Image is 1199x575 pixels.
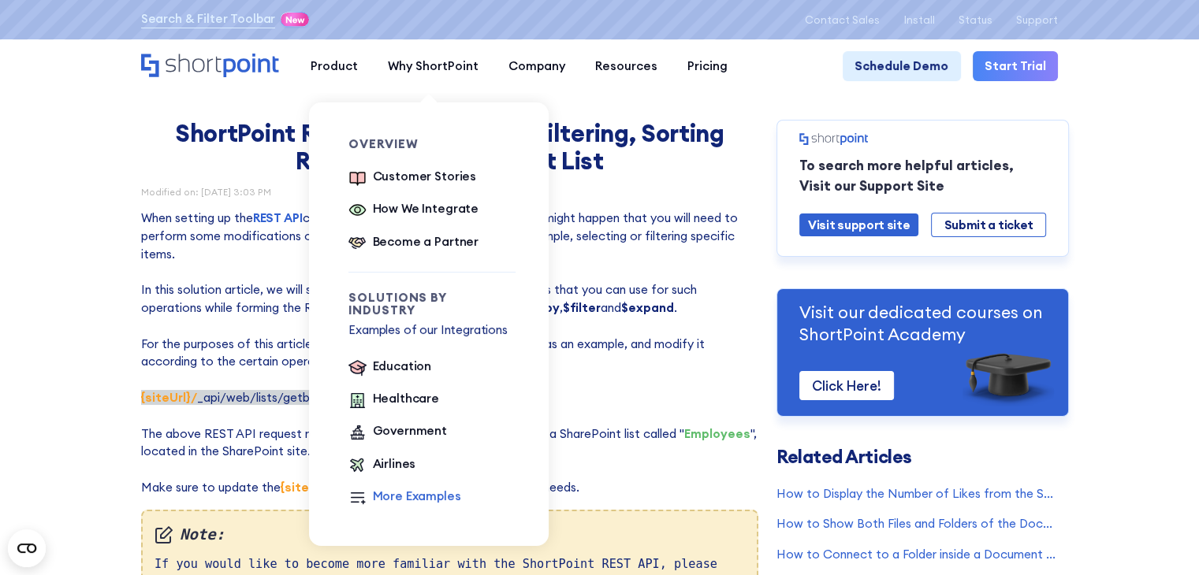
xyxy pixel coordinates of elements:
h1: ShortPoint REST API: Selecting, Filtering, Sorting Results in a SharePoint List [154,120,745,176]
a: Company [493,51,580,81]
strong: $orderby [505,300,560,315]
div: More Examples [373,488,461,506]
a: Start Trial [973,51,1058,81]
p: Visit our dedicated courses on ShortPoint Academy [799,302,1046,345]
div: Overview [348,138,516,150]
span: ‍ _api/web/lists/getbytitle(' ')/items [141,390,454,405]
a: Customer Stories [348,168,476,188]
a: Airlines [348,455,415,476]
iframe: Chat Widget [1120,499,1199,575]
div: Pricing [687,57,728,76]
a: More Examples [348,488,460,508]
div: Resources [595,57,657,76]
div: Airlines [373,455,416,473]
a: Pricing [672,51,743,81]
a: Install [903,14,934,26]
div: Solutions by Industry [348,291,516,315]
a: How We Integrate [348,200,478,221]
a: Resources [580,51,672,81]
strong: $expand [621,300,674,315]
strong: $filter [563,300,601,315]
strong: {siteUrl}/ [141,390,197,405]
a: Product [296,51,373,81]
a: Click Here! [799,371,894,400]
div: Become a Partner [373,233,479,251]
a: Contact Sales [805,14,880,26]
div: How We Integrate [373,200,479,218]
a: Support [1016,14,1058,26]
em: Note: [155,523,745,546]
a: How to Connect to a Folder inside a Document Library Using REST API [776,546,1058,564]
a: Become a Partner [348,233,478,254]
p: Examples of our Integrations [348,321,516,339]
a: Why ShortPoint [373,51,493,81]
a: Home [141,54,281,80]
a: Government [348,422,447,443]
div: Product [311,57,358,76]
a: Status [959,14,992,26]
div: Healthcare [373,390,439,408]
div: Modified on: [DATE] 3:03 PM [141,188,758,197]
button: Open CMP widget [8,529,46,567]
strong: Employees [684,426,750,441]
div: Customer Stories [373,168,477,186]
a: REST API [253,210,303,225]
a: Submit a ticket [931,213,1045,238]
a: Education [348,358,431,378]
p: To search more helpful articles, Visit our Support Site [799,156,1046,196]
div: Company [508,57,565,76]
a: Search & Filter Toolbar [141,10,276,28]
div: Education [373,358,432,376]
a: How to Show Both Files and Folders of the Document Library in a ShortPoint Element [776,515,1058,533]
div: Government [373,422,447,440]
strong: {siteUrl} [281,480,330,495]
a: Healthcare [348,390,439,410]
a: How to Display the Number of Likes from the SharePoint List Items [776,485,1058,503]
a: Schedule Demo [843,51,960,81]
a: Visit support site [799,213,919,237]
div: Why ShortPoint [388,57,478,76]
p: When setting up the connection for your SharePoint intranet, it might happen that you will need t... [141,210,758,497]
h3: Related Articles [776,448,1058,466]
